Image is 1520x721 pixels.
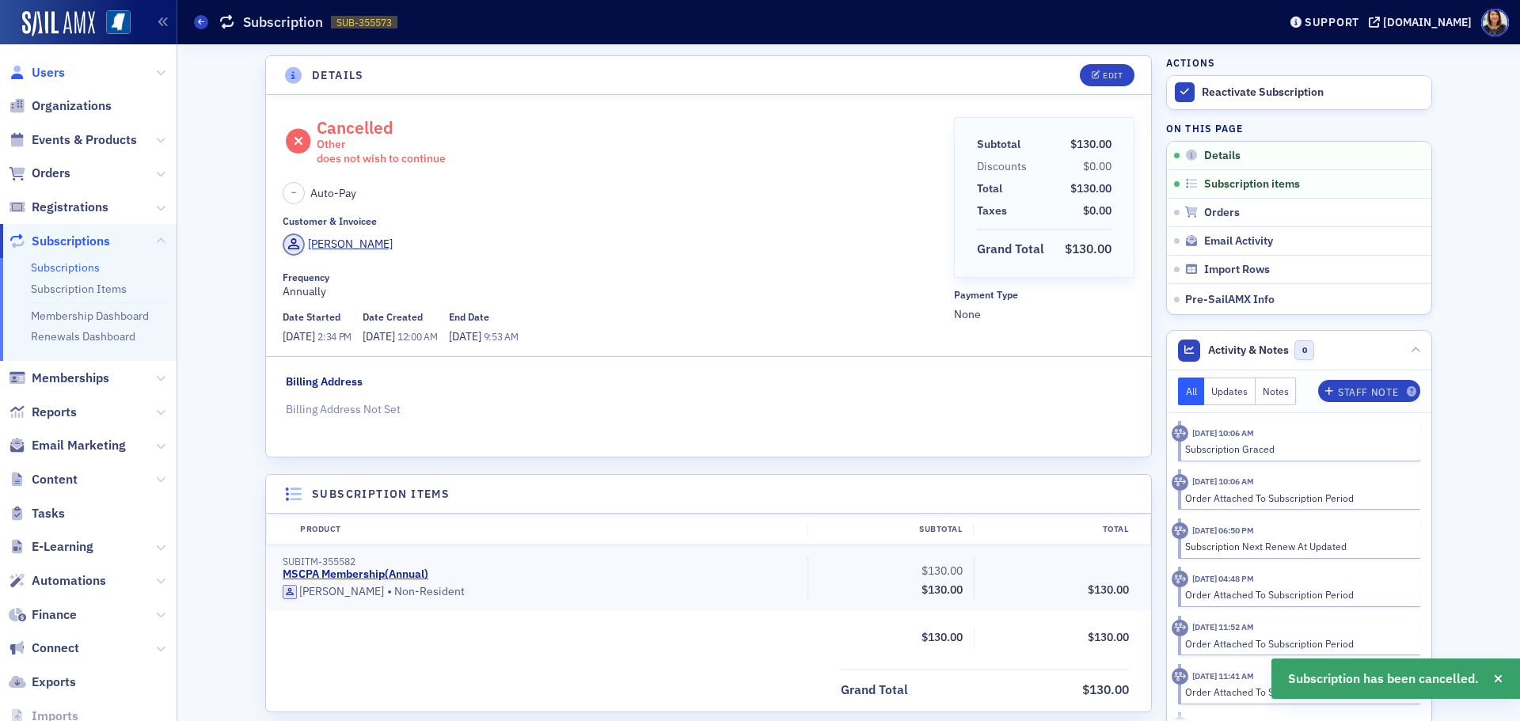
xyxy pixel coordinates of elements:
span: Subtotal [977,136,1026,153]
span: Orders [1204,206,1240,220]
span: [DATE] [363,329,397,343]
a: [PERSON_NAME] [283,233,393,256]
span: Pre-SailAMX Info [1185,292,1275,306]
span: Users [32,64,65,82]
img: SailAMX [106,10,131,35]
span: Finance [32,606,77,624]
span: None [954,306,1135,323]
div: Support [1305,15,1359,29]
div: Staff Note [1338,388,1398,397]
button: Updates [1204,378,1256,405]
h4: Actions [1166,55,1215,70]
div: Activity [1172,620,1188,636]
a: Exports [9,674,76,691]
span: Subscription has been cancelled. [1288,670,1479,689]
a: Content [9,471,78,488]
div: Customer & Invoicee [283,215,377,227]
h4: On this page [1166,121,1432,135]
div: Order Attached To Subscription Period [1185,587,1409,601]
img: SailAMX [22,11,95,36]
span: Automations [32,572,106,590]
time: 7/1/2025 10:06 AM [1192,476,1254,487]
span: Memberships [32,370,109,387]
button: Edit [1080,64,1134,86]
div: SUBITM-355582 [283,556,796,567]
span: E-Learning [32,538,93,556]
span: Registrations [32,199,108,216]
span: $130.00 [921,564,963,578]
span: Activity & Notes [1208,342,1289,359]
span: Exports [32,674,76,691]
span: 2:34 PM [317,330,351,343]
span: $130.00 [921,630,963,644]
span: Orders [32,165,70,182]
span: SUB-355573 [336,16,392,29]
span: Email Activity [1204,234,1273,249]
div: End Date [449,311,489,323]
span: Email Marketing [32,437,126,454]
div: Activity [1172,668,1188,685]
span: $0.00 [1083,159,1111,173]
span: Details [1204,149,1241,163]
div: Discounts [977,158,1027,175]
a: Renewals Dashboard [31,329,135,343]
a: Memberships [9,370,109,387]
a: Tasks [9,505,65,522]
div: Taxes [977,203,1007,219]
div: Frequency [283,271,329,283]
button: Notes [1256,378,1297,405]
span: Import Rows [1204,263,1270,277]
span: Events & Products [32,131,137,149]
h4: Subscription items [312,486,450,503]
a: Registrations [9,199,108,216]
span: 12:00 AM [397,330,438,343]
span: $130.00 [921,582,963,597]
div: Date Started [283,311,340,323]
span: Content [32,471,78,488]
div: [PERSON_NAME] [308,236,393,252]
div: Other [317,138,446,152]
span: Organizations [32,97,112,115]
button: Reactivate Subscription [1167,76,1431,109]
span: Discounts [977,158,1032,175]
div: does not wish to continue [317,152,446,166]
div: Product [289,523,807,536]
span: [DATE] [449,329,484,343]
span: [DATE] [283,329,317,343]
div: Billing Address [286,374,363,390]
span: Profile [1481,9,1509,36]
span: Taxes [977,203,1013,219]
a: Subscriptions [31,260,100,275]
h4: Details [312,67,364,84]
span: Reports [32,404,77,421]
div: Non-Resident [283,584,796,600]
span: Auto-Pay [310,185,356,202]
span: $130.00 [1088,582,1129,597]
a: E-Learning [9,538,93,556]
time: 6/6/2025 11:52 AM [1192,621,1254,632]
a: Orders [9,165,70,182]
span: Subscription items [1204,177,1300,192]
div: Activity [1172,522,1188,539]
div: Total [977,180,1002,197]
span: $130.00 [1082,681,1129,697]
div: Activity [1172,571,1188,587]
span: Connect [32,639,79,657]
a: Events & Products [9,131,137,149]
p: Billing Address Not Set [286,401,1132,418]
span: $130.00 [1070,181,1111,195]
span: $130.00 [1065,241,1111,256]
span: Total [977,180,1008,197]
a: Subscription Items [31,282,127,296]
span: • [387,584,392,600]
div: Order Attached To Subscription Period [1185,685,1409,699]
div: Grand Total [977,240,1044,259]
a: Finance [9,606,77,624]
time: 6/30/2025 06:50 PM [1192,525,1254,536]
div: Cancelled [317,117,446,165]
a: Automations [9,572,106,590]
div: Edit [1103,71,1123,80]
button: Staff Note [1318,380,1420,402]
button: All [1178,378,1205,405]
span: Grand Total [841,681,914,700]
